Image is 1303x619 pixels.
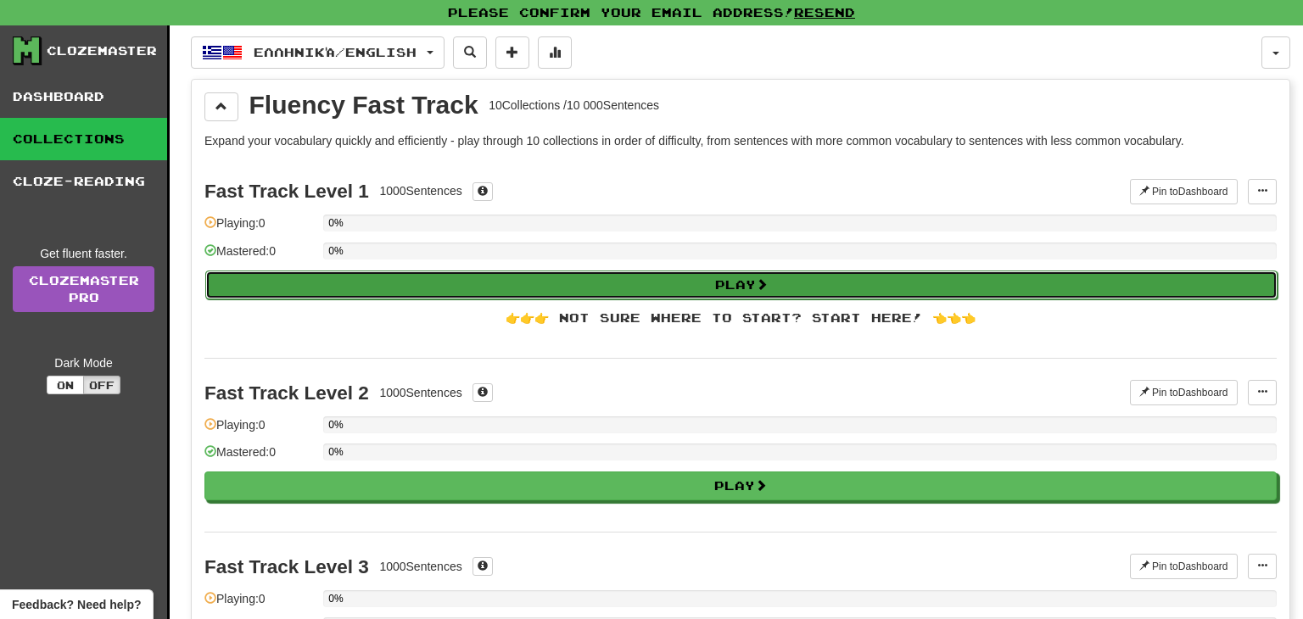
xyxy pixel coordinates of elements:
div: Playing: 0 [204,215,315,243]
div: 👉👉👉 Not sure where to start? Start here! 👈👈👈 [204,309,1277,326]
button: Play [205,270,1278,299]
div: Mastered: 0 [204,443,315,471]
div: 1000 Sentences [379,182,461,199]
button: Pin toDashboard [1130,380,1238,405]
button: Play [204,471,1277,500]
div: 10 Collections / 10 000 Sentences [489,97,659,114]
p: Expand your vocabulary quickly and efficiently - play through 10 collections in order of difficul... [204,132,1277,149]
button: On [47,376,84,394]
div: Playing: 0 [204,590,315,618]
a: Resend [794,5,855,20]
button: Add sentence to collection [495,36,529,69]
div: Dark Mode [13,354,154,371]
button: Pin toDashboard [1130,179,1238,204]
div: Playing: 0 [204,416,315,444]
a: ClozemasterPro [13,266,154,312]
span: Ελληνικά / English [254,45,417,59]
button: Off [83,376,120,394]
div: 1000 Sentences [379,384,461,401]
div: Clozemaster [47,42,157,59]
span: Open feedback widget [12,596,141,613]
div: Fast Track Level 2 [204,382,369,404]
button: Ελληνικά/English [191,36,445,69]
div: Fluency Fast Track [249,92,478,118]
button: Search sentences [453,36,487,69]
div: Get fluent faster. [13,245,154,262]
button: Pin toDashboard [1130,554,1238,579]
div: 1000 Sentences [379,558,461,575]
div: Fast Track Level 3 [204,556,369,577]
div: Fast Track Level 1 [204,181,369,202]
div: Mastered: 0 [204,243,315,270]
button: More stats [538,36,572,69]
